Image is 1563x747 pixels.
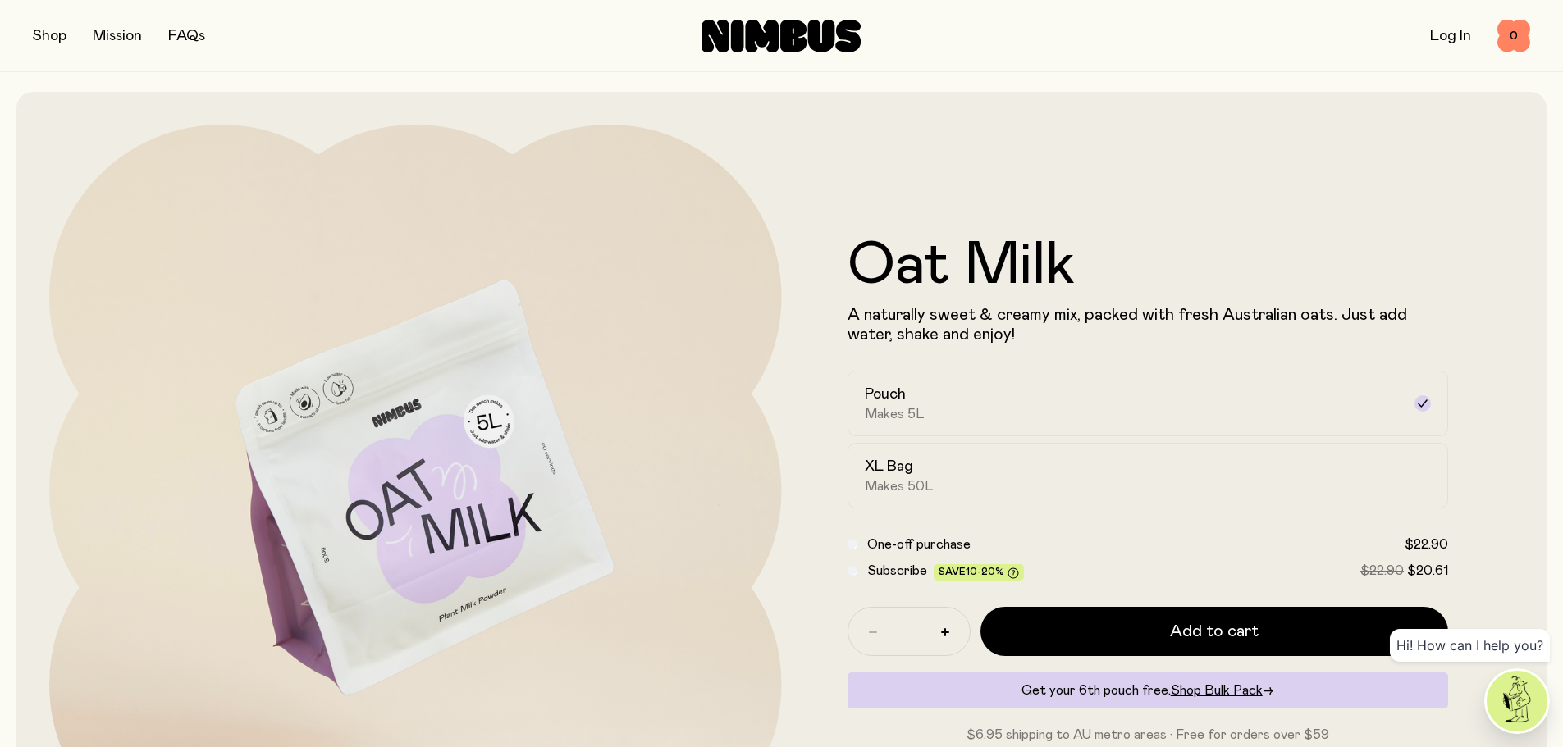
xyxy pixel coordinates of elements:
[848,236,1449,295] h1: Oat Milk
[980,607,1449,656] button: Add to cart
[865,457,913,476] h2: XL Bag
[168,29,205,43] a: FAQs
[1390,629,1550,662] div: Hi! How can I help you?
[865,385,906,404] h2: Pouch
[93,29,142,43] a: Mission
[848,305,1449,344] p: A naturally sweet & creamy mix, packed with fresh Australian oats. Just add water, shake and enjoy!
[1171,684,1274,697] a: Shop Bulk Pack→
[1430,29,1471,43] a: Log In
[1407,564,1448,577] span: $20.61
[848,725,1449,745] p: $6.95 shipping to AU metro areas · Free for orders over $59
[939,567,1019,579] span: Save
[1170,620,1259,643] span: Add to cart
[1497,20,1530,52] button: 0
[865,406,925,422] span: Makes 5L
[966,567,1004,576] span: 10-20%
[1171,684,1263,697] span: Shop Bulk Pack
[1405,538,1448,551] span: $22.90
[867,564,927,577] span: Subscribe
[865,478,934,494] span: Makes 50L
[1360,564,1404,577] span: $22.90
[1487,671,1547,731] img: agent
[867,538,971,551] span: One-off purchase
[848,672,1449,708] div: Get your 6th pouch free.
